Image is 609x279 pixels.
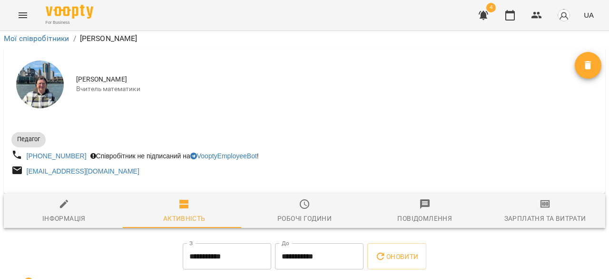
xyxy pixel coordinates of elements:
[80,33,138,44] p: [PERSON_NAME]
[46,5,93,19] img: Voopty Logo
[557,9,570,22] img: avatar_s.png
[277,213,332,224] div: Робочі години
[11,135,46,144] span: Педагог
[42,213,86,224] div: Інформація
[575,52,601,79] button: Видалити
[76,75,575,84] span: [PERSON_NAME]
[190,152,257,160] a: VooptyEmployeeBot
[375,251,418,262] span: Оновити
[397,213,452,224] div: Повідомлення
[27,152,87,160] a: [PHONE_NUMBER]
[11,4,34,27] button: Menu
[486,3,496,12] span: 4
[367,243,426,270] button: Оновити
[27,167,139,175] a: [EMAIL_ADDRESS][DOMAIN_NAME]
[584,10,594,20] span: UA
[504,213,586,224] div: Зарплатня та Витрати
[4,33,605,44] nav: breadcrumb
[73,33,76,44] li: /
[580,6,598,24] button: UA
[76,84,575,94] span: Вчитель математики
[16,61,64,108] img: Бануляк Наталія Василівна
[163,213,206,224] div: Активність
[46,20,93,26] span: For Business
[88,149,261,163] div: Співробітник не підписаний на !
[4,34,69,43] a: Мої співробітники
